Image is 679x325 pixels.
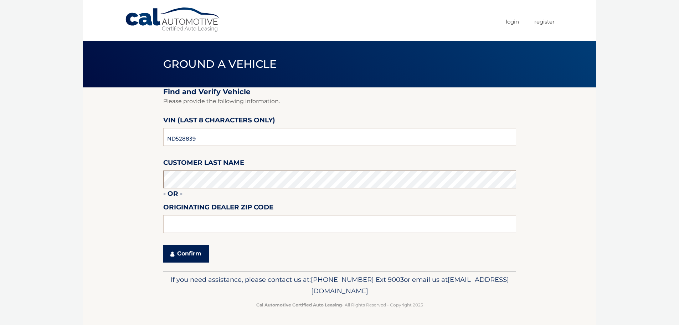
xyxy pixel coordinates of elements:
a: Login [506,16,519,27]
a: Cal Automotive [125,7,221,32]
span: Ground a Vehicle [163,57,277,71]
label: VIN (last 8 characters only) [163,115,275,128]
span: [PHONE_NUMBER] Ext 9003 [311,275,404,284]
strong: Cal Automotive Certified Auto Leasing [256,302,342,308]
label: - or - [163,188,182,202]
h2: Find and Verify Vehicle [163,87,516,96]
button: Confirm [163,245,209,263]
p: Please provide the following information. [163,96,516,106]
a: Register [534,16,555,27]
p: If you need assistance, please contact us at: or email us at [168,274,511,297]
label: Customer Last Name [163,157,244,171]
label: Originating Dealer Zip Code [163,202,273,215]
p: - All Rights Reserved - Copyright 2025 [168,301,511,309]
